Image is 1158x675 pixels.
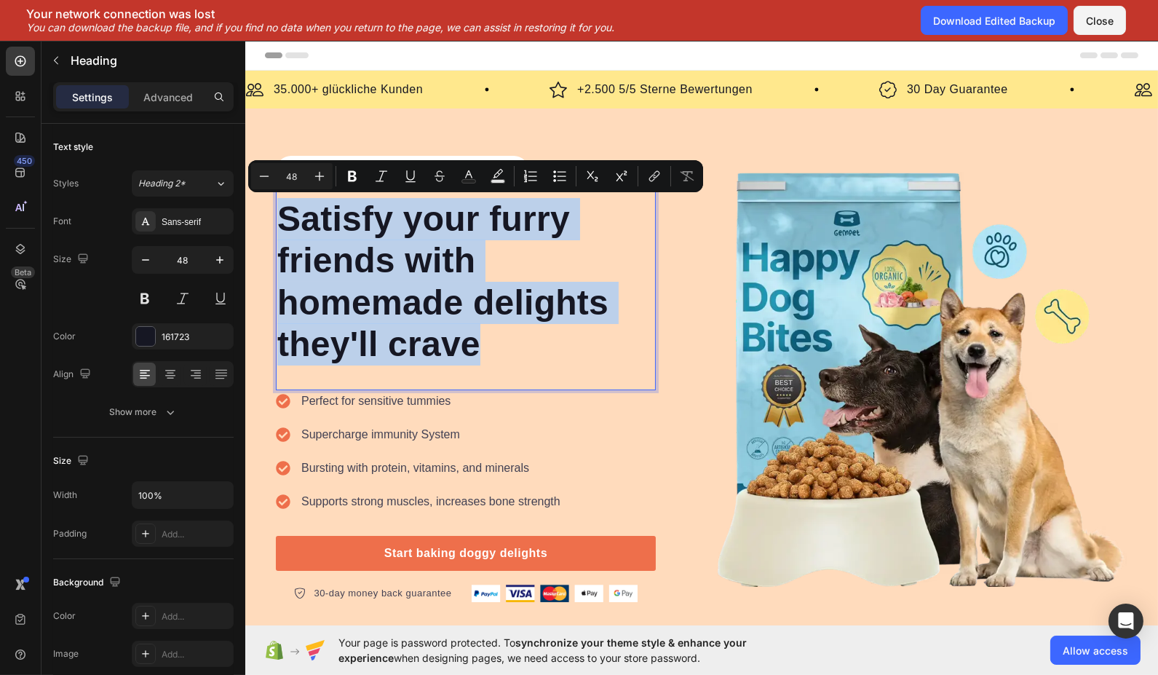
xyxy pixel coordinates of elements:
[132,482,233,508] input: Auto
[53,527,87,540] div: Padding
[53,141,93,154] div: Text style
[132,170,234,197] button: Heading 2*
[1074,6,1126,35] button: Close
[143,90,193,105] p: Advanced
[53,399,234,425] button: Show more
[110,405,178,419] div: Show more
[933,13,1055,28] div: Download Edited Backup
[1050,636,1141,665] button: Allow access
[53,177,79,190] div: Styles
[162,528,230,541] div: Add...
[26,21,614,34] p: You can download the backup file, and if you find no data when you return to the page, we can ass...
[53,647,79,660] div: Image
[53,573,124,593] div: Background
[72,90,113,105] p: Settings
[1086,13,1114,28] div: Close
[53,609,76,623] div: Color
[162,331,230,344] div: 161723
[162,216,230,229] div: Sans-serif
[53,451,92,471] div: Size
[53,215,71,228] div: Font
[921,6,1068,35] button: Download Edited Backup
[14,155,35,167] div: 450
[338,635,804,666] span: Your page is password protected. To when designing pages, we need access to your store password.
[338,636,747,664] span: synchronize your theme style & enhance your experience
[53,489,77,502] div: Width
[53,330,76,343] div: Color
[138,177,186,190] span: Heading 2*
[162,610,230,623] div: Add...
[245,41,1158,625] iframe: Design area
[53,365,94,384] div: Align
[1063,643,1128,658] span: Allow access
[26,7,614,21] p: Your network connection was lost
[162,648,230,661] div: Add...
[248,160,703,192] div: Editor contextual toolbar
[467,131,882,546] img: Pet_Food_Supplies_-_One_Product_Store.webp
[71,52,228,69] p: Heading
[1109,604,1143,639] div: Open Intercom Messenger
[53,250,92,269] div: Size
[11,267,35,278] div: Beta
